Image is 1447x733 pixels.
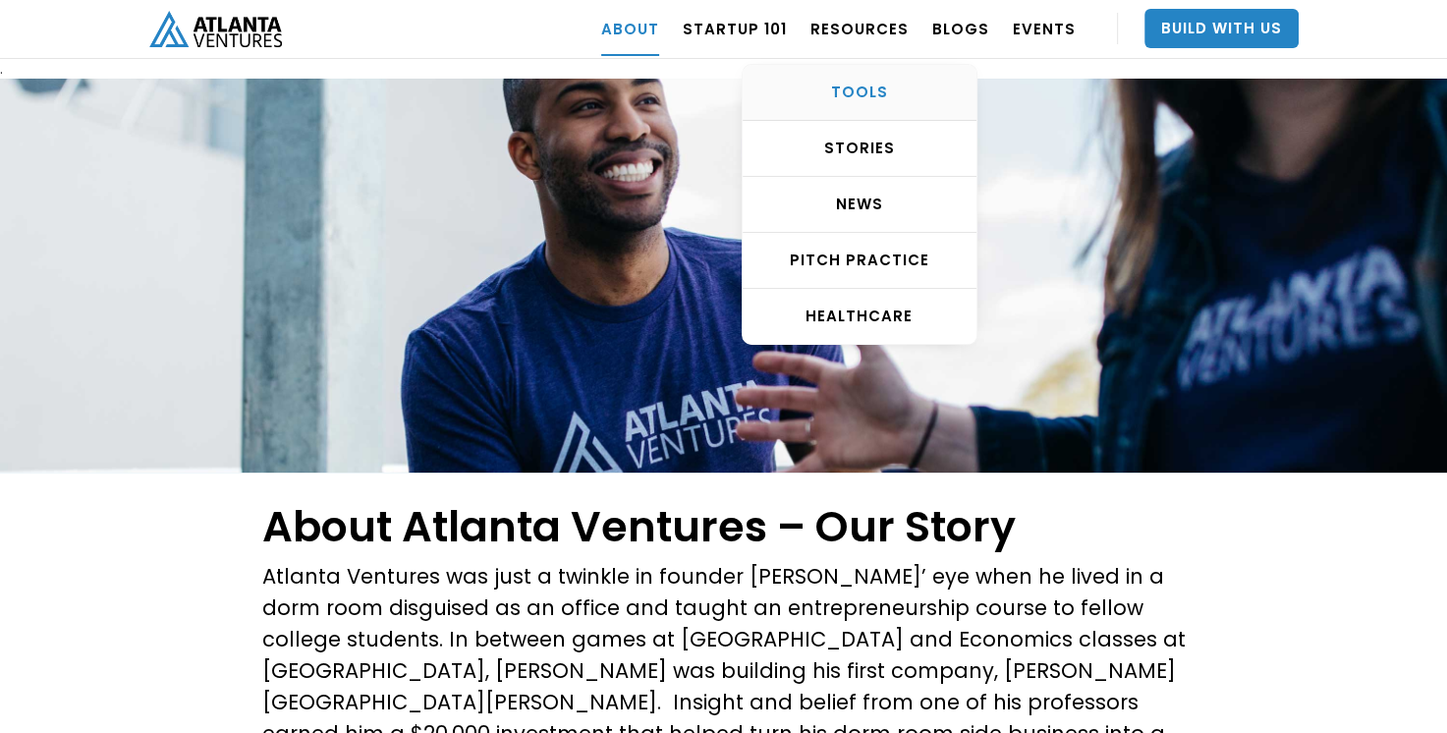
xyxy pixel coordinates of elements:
[743,289,976,344] a: HEALTHCARE
[743,139,976,158] div: STORIES
[743,233,976,289] a: Pitch Practice
[743,251,976,270] div: Pitch Practice
[810,1,909,56] a: RESOURCES
[262,502,1186,551] h1: About Atlanta Ventures – Our Story
[1013,1,1076,56] a: EVENTS
[683,1,787,56] a: Startup 101
[932,1,989,56] a: BLOGS
[743,195,976,214] div: NEWS
[1144,9,1299,48] a: Build With Us
[743,83,976,102] div: TOOLS
[743,307,976,326] div: HEALTHCARE
[743,177,976,233] a: NEWS
[743,121,976,177] a: STORIES
[743,65,976,121] a: TOOLS
[601,1,659,56] a: ABOUT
